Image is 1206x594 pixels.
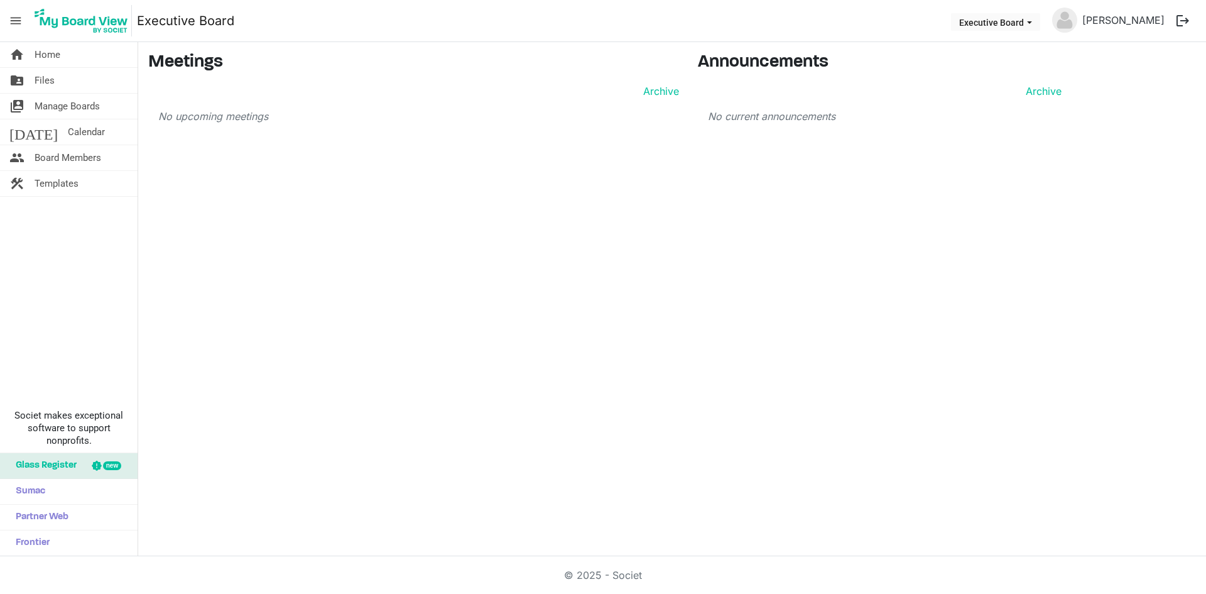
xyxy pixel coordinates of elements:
[698,52,1072,74] h3: Announcements
[31,5,137,36] a: My Board View Logo
[9,145,24,170] span: people
[6,409,132,447] span: Societ makes exceptional software to support nonprofits.
[35,145,101,170] span: Board Members
[9,531,50,556] span: Frontier
[1021,84,1062,99] a: Archive
[1170,8,1196,34] button: logout
[35,68,55,93] span: Files
[638,84,679,99] a: Archive
[68,119,105,145] span: Calendar
[708,109,1062,124] p: No current announcements
[4,9,28,33] span: menu
[1052,8,1077,33] img: no-profile-picture.svg
[35,94,100,119] span: Manage Boards
[9,505,68,530] span: Partner Web
[9,171,24,196] span: construction
[35,171,79,196] span: Templates
[148,52,679,74] h3: Meetings
[31,5,132,36] img: My Board View Logo
[158,109,679,124] p: No upcoming meetings
[564,569,642,581] a: © 2025 - Societ
[951,13,1040,31] button: Executive Board dropdownbutton
[9,453,77,478] span: Glass Register
[1077,8,1170,33] a: [PERSON_NAME]
[9,119,58,145] span: [DATE]
[9,94,24,119] span: switch_account
[9,42,24,67] span: home
[137,8,234,33] a: Executive Board
[9,68,24,93] span: folder_shared
[35,42,60,67] span: Home
[103,461,121,470] div: new
[9,479,45,504] span: Sumac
